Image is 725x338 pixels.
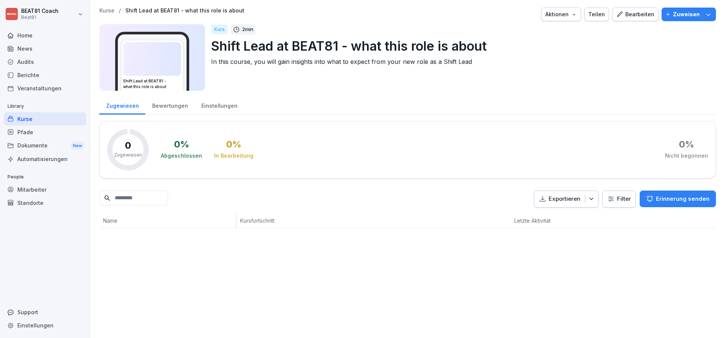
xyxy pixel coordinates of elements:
div: Filter [607,195,631,203]
p: / [119,8,121,14]
div: Bearbeiten [616,10,654,19]
a: Kurse [4,112,86,126]
p: Shift Lead at BEAT81 - what this role is about [211,36,710,56]
a: News [4,42,86,55]
p: Name [103,217,232,225]
div: Support [4,305,86,319]
a: Zugewiesen [99,95,145,115]
p: Letzte Aktivität [514,217,592,225]
div: Kurs [211,25,228,34]
p: Library [4,100,86,112]
a: DokumenteNew [4,139,86,153]
a: Mitarbeiter [4,183,86,196]
a: Automatisierungen [4,152,86,166]
div: Abgeschlossen [161,152,202,160]
div: Nicht begonnen [665,152,708,160]
button: Zuweisen [662,8,716,21]
p: Erinnerung senden [656,195,710,203]
p: Zugewiesen [114,152,142,158]
div: Aktionen [545,10,577,19]
a: Audits [4,55,86,68]
a: Pfade [4,126,86,139]
button: Filter [603,191,636,207]
p: 0 [125,141,131,150]
div: New [71,141,84,150]
a: Kurse [99,8,114,14]
a: Berichte [4,68,86,82]
a: Bewertungen [145,95,194,115]
p: 2 min [242,26,253,33]
button: Exportieren [534,191,599,208]
p: Beat81 [21,15,59,20]
a: Einstellungen [194,95,244,115]
p: People [4,171,86,183]
p: Kursfortschritt [240,217,404,225]
a: Standorte [4,196,86,209]
button: Teilen [584,8,609,21]
p: Exportieren [549,195,580,203]
h3: Shift Lead at BEAT81 - what this role is about [123,78,181,90]
a: Home [4,29,86,42]
div: Dokumente [4,139,86,153]
button: Erinnerung senden [640,191,716,207]
p: In this course, you will gain insights into what to expect from your new role as a Shift Lead [211,57,710,66]
div: 0 % [679,140,694,149]
div: 0 % [174,140,189,149]
div: In Bearbeitung [214,152,253,160]
a: Shift Lead at BEAT81 - what this role is about [125,8,244,14]
p: Zuweisen [673,10,700,19]
button: Aktionen [541,8,581,21]
button: Bearbeiten [612,8,659,21]
a: Einstellungen [4,319,86,332]
a: Veranstaltungen [4,82,86,95]
div: 0 % [226,140,241,149]
div: Teilen [588,10,605,19]
p: BEAT81 Coach [21,8,59,14]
